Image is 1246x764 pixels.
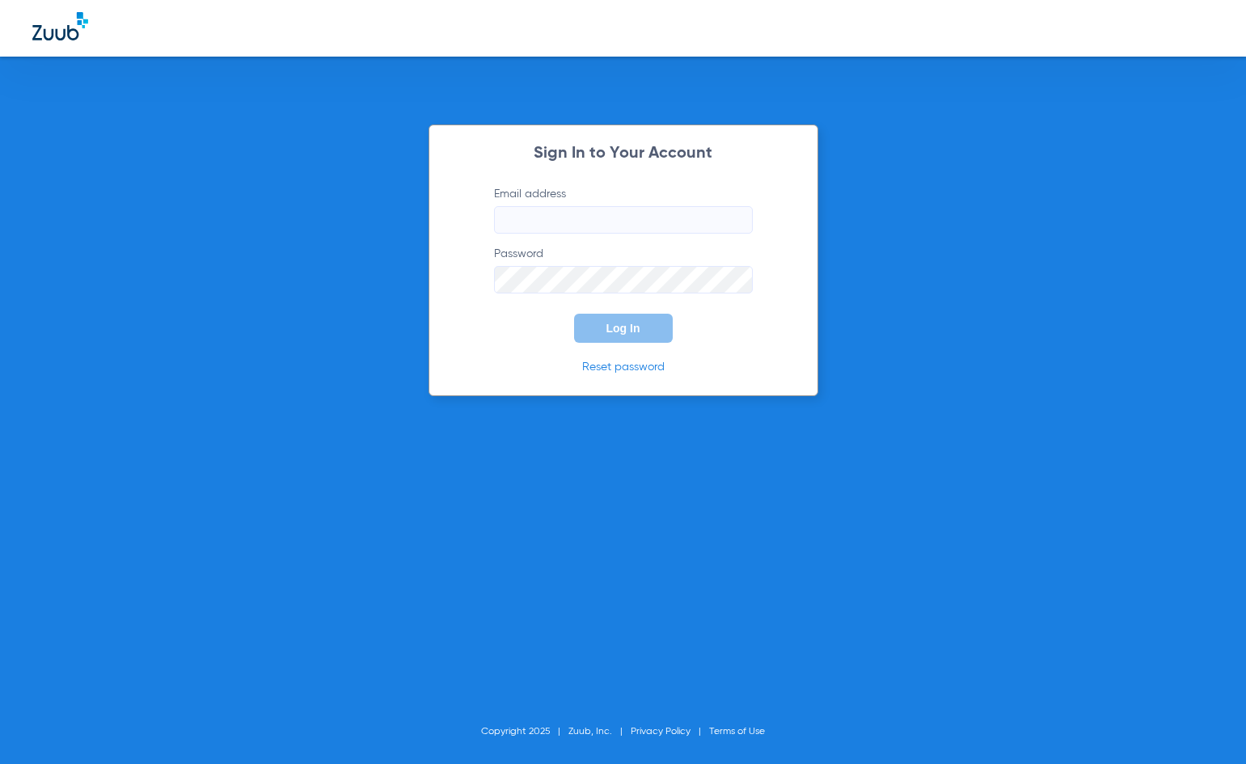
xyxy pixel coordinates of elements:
img: Zuub Logo [32,12,88,40]
button: Log In [574,314,673,343]
a: Reset password [582,361,665,373]
h2: Sign In to Your Account [470,146,777,162]
li: Zuub, Inc. [568,724,631,740]
li: Copyright 2025 [481,724,568,740]
label: Password [494,246,753,293]
a: Terms of Use [709,727,765,737]
input: Password [494,266,753,293]
input: Email address [494,206,753,234]
a: Privacy Policy [631,727,691,737]
span: Log In [606,322,640,335]
label: Email address [494,186,753,234]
